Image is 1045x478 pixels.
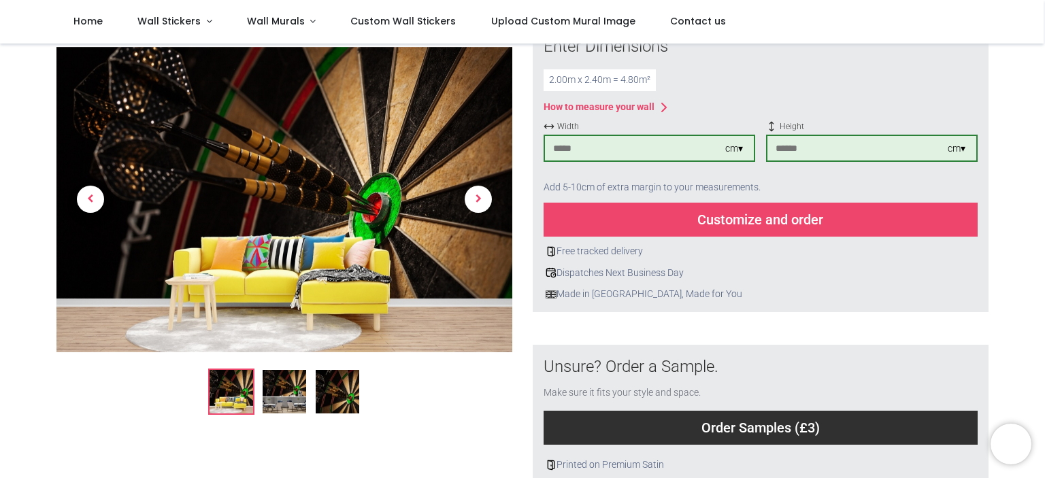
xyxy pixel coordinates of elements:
img: WS-44877-03 [316,370,359,413]
a: Next [444,93,512,307]
div: Made in [GEOGRAPHIC_DATA], Made for You [544,288,978,301]
div: cm ▾ [725,142,743,156]
div: Unsure? Order a Sample. [544,356,978,379]
img: Dart Board Wall Mural Wallpaper [210,370,253,413]
div: cm ▾ [948,142,965,156]
div: Free tracked delivery [544,245,978,258]
div: Dispatches Next Business Day [544,267,978,280]
div: Customize and order [544,203,978,237]
span: Contact us [670,14,726,28]
span: Custom Wall Stickers [350,14,456,28]
div: How to measure your wall [544,101,654,114]
div: Add 5-10cm of extra margin to your measurements. [544,173,978,203]
img: WS-44877-02 [263,370,306,413]
span: Previous [77,186,104,214]
iframe: Brevo live chat [991,424,1031,464]
div: Printed on Premium Satin [544,458,978,472]
span: Width [544,121,755,133]
span: Upload Custom Mural Image [491,14,635,28]
span: Wall Murals [247,14,305,28]
span: Home [73,14,103,28]
div: Make sure it fits your style and space. [544,386,978,400]
a: Previous [56,93,125,307]
div: Enter Dimensions [544,35,978,58]
div: Order Samples (£3) [544,411,978,445]
span: Wall Stickers [137,14,201,28]
img: Dart Board Wall Mural Wallpaper [56,47,512,352]
span: Height [766,121,978,133]
img: uk [546,289,557,300]
div: 2.00 m x 2.40 m = 4.80 m² [544,69,656,91]
span: Next [465,186,492,214]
